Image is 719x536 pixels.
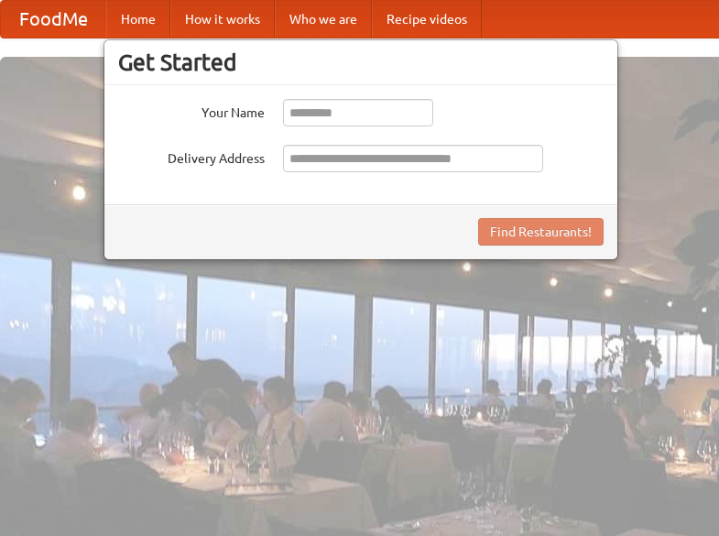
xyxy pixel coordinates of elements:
[118,99,265,122] label: Your Name
[118,49,604,76] h3: Get Started
[372,1,482,38] a: Recipe videos
[118,145,265,168] label: Delivery Address
[106,1,170,38] a: Home
[1,1,106,38] a: FoodMe
[478,218,604,246] button: Find Restaurants!
[275,1,372,38] a: Who we are
[170,1,275,38] a: How it works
